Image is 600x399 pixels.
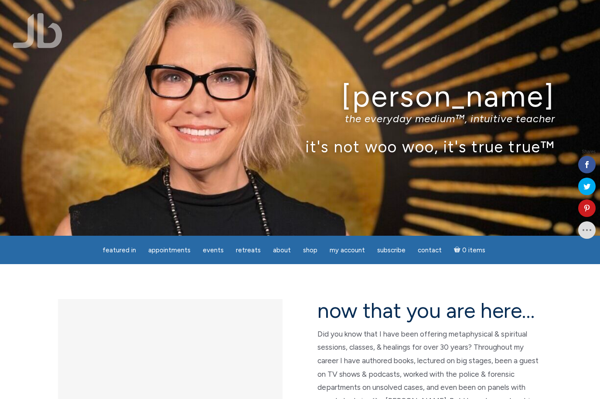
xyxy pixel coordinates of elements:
[372,242,411,259] a: Subscribe
[418,246,442,254] span: Contact
[13,13,62,48] img: Jamie Butler. The Everyday Medium
[45,80,555,113] h1: [PERSON_NAME]
[324,242,370,259] a: My Account
[317,299,542,322] h2: now that you are here…
[462,247,485,254] span: 0 items
[330,246,365,254] span: My Account
[377,246,406,254] span: Subscribe
[45,137,555,156] p: it's not woo woo, it's true true™
[97,242,141,259] a: featured in
[454,246,462,254] i: Cart
[236,246,261,254] span: Retreats
[449,241,491,259] a: Cart0 items
[198,242,229,259] a: Events
[268,242,296,259] a: About
[412,242,447,259] a: Contact
[298,242,323,259] a: Shop
[45,112,555,125] p: the everyday medium™, intuitive teacher
[203,246,224,254] span: Events
[273,246,291,254] span: About
[143,242,196,259] a: Appointments
[148,246,191,254] span: Appointments
[303,246,317,254] span: Shop
[231,242,266,259] a: Retreats
[582,150,596,154] span: Shares
[102,246,136,254] span: featured in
